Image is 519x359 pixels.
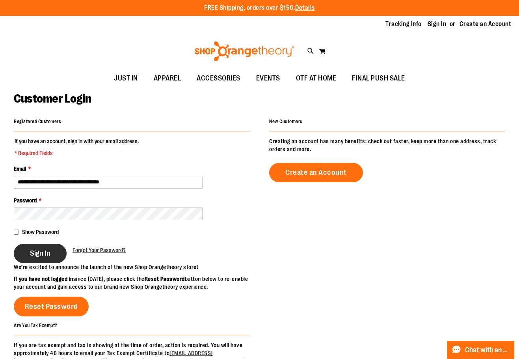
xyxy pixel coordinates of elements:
span: Email [14,166,26,172]
a: OTF AT HOME [288,69,344,88]
strong: Registered Customers [14,119,61,124]
strong: If you have not logged in [14,276,73,282]
span: JUST IN [114,69,138,87]
span: Show Password [22,229,59,235]
a: Forgot Your Password? [73,246,126,254]
span: Forgot Your Password? [73,247,126,253]
span: Create an Account [285,168,347,177]
span: APPAREL [154,69,181,87]
a: Create an Account [459,20,512,28]
a: JUST IN [106,69,146,88]
span: Chat with an Expert [465,346,510,354]
button: Chat with an Expert [447,341,515,359]
a: ACCESSORIES [189,69,248,88]
strong: Are You Tax Exempt? [14,322,58,328]
button: Sign In [14,244,67,263]
strong: Reset Password [145,276,185,282]
span: FINAL PUSH SALE [352,69,405,87]
a: Details [295,4,315,11]
strong: New Customers [269,119,303,124]
p: Creating an account has many benefits: check out faster, keep more than one address, track orders... [269,137,505,153]
span: Reset Password [25,302,78,311]
span: * Required Fields [15,149,139,157]
a: EVENTS [248,69,288,88]
a: FINAL PUSH SALE [344,69,413,88]
img: Shop Orangetheory [193,41,296,61]
p: FREE Shipping, orders over $150. [204,4,315,13]
span: ACCESSORIES [197,69,240,87]
span: Password [14,197,37,204]
a: Sign In [428,20,446,28]
p: since [DATE], please click the button below to re-enable your account and gain access to our bran... [14,275,260,291]
span: OTF AT HOME [296,69,337,87]
legend: If you have an account, sign in with your email address. [14,137,140,157]
span: EVENTS [256,69,280,87]
p: We’re excited to announce the launch of the new Shop Orangetheory store! [14,263,260,271]
a: APPAREL [146,69,189,88]
span: Sign In [30,249,50,258]
span: Customer Login [14,92,91,105]
a: Reset Password [14,297,89,316]
a: Tracking Info [385,20,422,28]
a: Create an Account [269,163,363,182]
